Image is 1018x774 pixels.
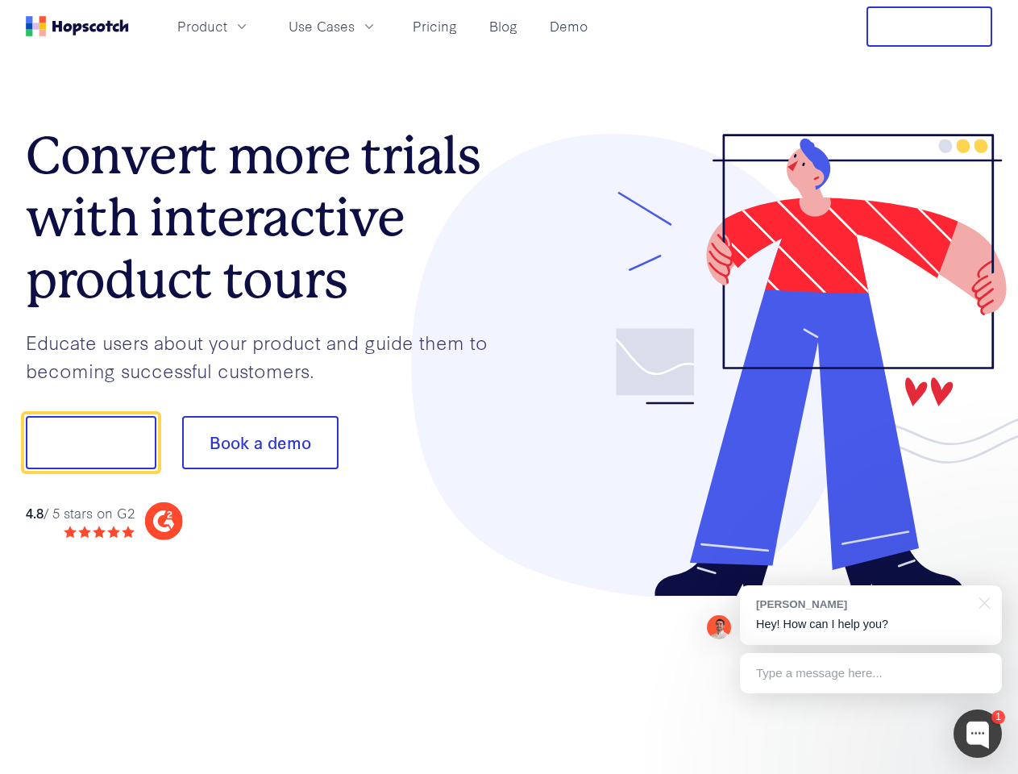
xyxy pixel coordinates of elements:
button: Product [168,13,260,40]
div: Type a message here... [740,653,1002,693]
button: Book a demo [182,416,339,469]
p: Educate users about your product and guide them to becoming successful customers. [26,328,509,384]
img: Mark Spera [707,615,731,639]
div: 1 [991,710,1005,724]
strong: 4.8 [26,503,44,522]
button: Show me! [26,416,156,469]
a: Pricing [406,13,463,40]
h1: Convert more trials with interactive product tours [26,125,509,310]
span: Product [177,16,227,36]
a: Blog [483,13,524,40]
a: Demo [543,13,594,40]
p: Hey! How can I help you? [756,616,986,633]
a: Home [26,16,129,36]
div: / 5 stars on G2 [26,503,135,523]
span: Use Cases [289,16,355,36]
button: Free Trial [866,6,992,47]
button: Use Cases [279,13,387,40]
div: [PERSON_NAME] [756,597,970,612]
